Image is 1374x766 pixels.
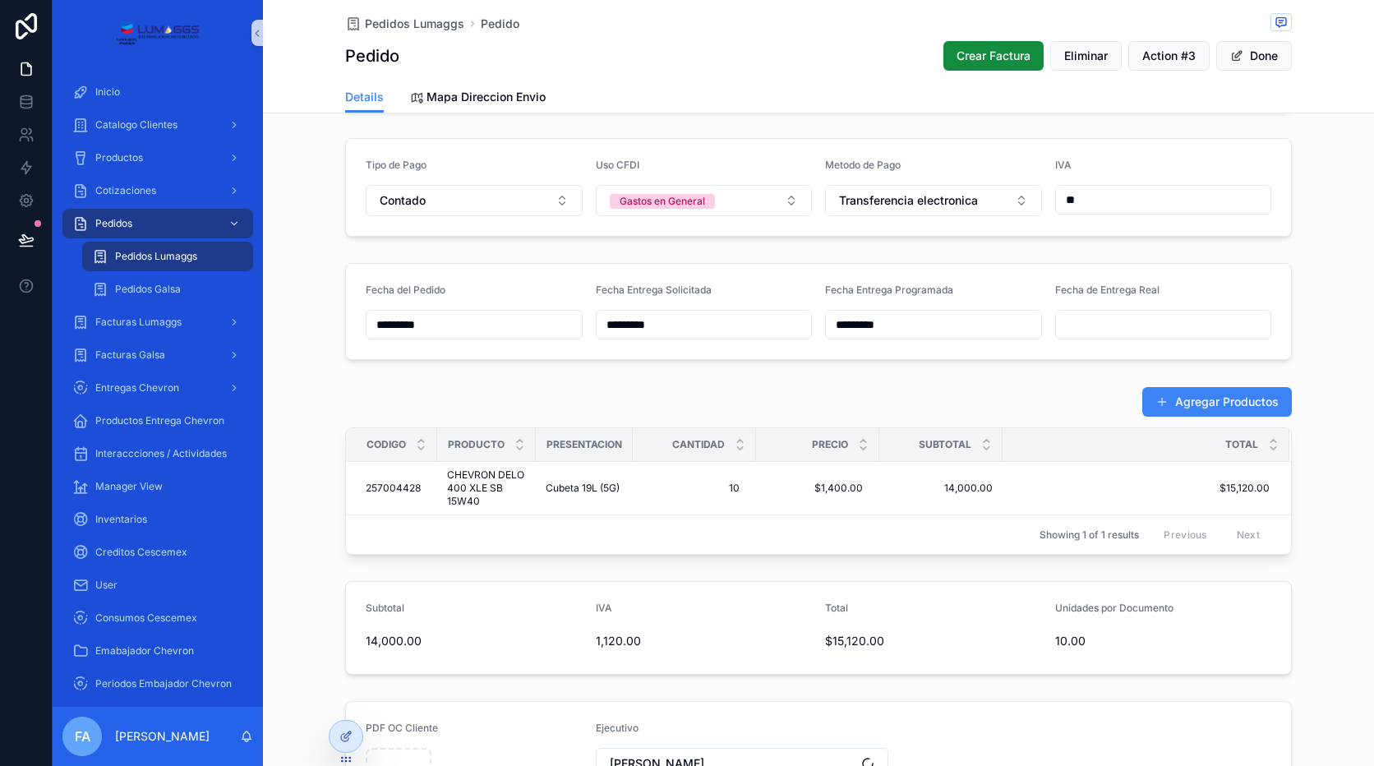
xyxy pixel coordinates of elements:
a: Entregas Chevron [62,373,253,403]
span: Transferencia electronica [839,192,978,209]
a: Periodos Embajador Chevron [62,669,253,699]
span: Pedidos Lumaggs [115,250,197,263]
a: Pedidos [62,209,253,238]
span: Periodos Embajador Chevron [95,677,232,690]
span: Total [1225,438,1258,451]
a: 10 [643,475,746,501]
button: Done [1216,41,1292,71]
a: Facturas Galsa [62,340,253,370]
a: CHEVRON DELO 400 XLE SB 15W40 [447,468,526,508]
span: $15,120.00 [825,633,1042,649]
span: Metodo de Pago [825,159,901,171]
span: Creditos Cescemex [95,546,187,559]
span: Catalogo Clientes [95,118,178,132]
button: Select Button [366,185,583,216]
span: 10 [649,482,740,495]
span: PDF OC Cliente [366,722,438,734]
a: Facturas Lumaggs [62,307,253,337]
a: 14,000.00 [889,482,993,495]
span: Subtotal [366,602,404,614]
span: Action #3 [1142,48,1196,64]
span: Entregas Chevron [95,381,179,395]
span: IVA [596,602,612,614]
span: Inventarios [95,513,147,526]
span: Manager View [95,480,163,493]
span: Cotizaciones [95,184,156,197]
a: Pedidos Lumaggs [345,16,464,32]
a: $1,400.00 [766,475,869,501]
span: User [95,579,118,592]
span: Pedidos [95,217,132,230]
span: Productos Entrega Chevron [95,414,224,427]
span: Fecha Entrega Solicitada [596,284,712,296]
span: Precio [812,438,848,451]
a: Pedidos Galsa [82,275,253,304]
span: Cubeta 19L (5G) [546,482,620,495]
a: Emabajador Chevron [62,636,253,666]
span: Ejecutivo [596,722,639,734]
span: Producto [448,438,505,451]
span: 1,120.00 [596,633,813,649]
span: $1,400.00 [772,482,863,495]
span: Codigo [367,438,406,451]
img: App logo [116,20,199,46]
span: Uso CFDI [596,159,639,171]
span: 10.00 [1055,633,1272,649]
span: 257004428 [366,482,421,495]
button: Action #3 [1128,41,1210,71]
h1: Pedido [345,44,399,67]
div: Gastos en General [620,194,705,209]
span: Subtotal [919,438,971,451]
span: 14,000.00 [366,633,583,649]
a: Cotizaciones [62,176,253,205]
a: Inventarios [62,505,253,534]
span: Consumos Cescemex [95,611,197,625]
span: Pedidos Galsa [115,283,181,296]
p: [PERSON_NAME] [115,728,210,745]
a: Catalogo Clientes [62,110,253,140]
button: Crear Factura [943,41,1044,71]
span: Details [345,89,384,105]
span: Crear Factura [957,48,1030,64]
a: Pedidos Lumaggs [82,242,253,271]
span: Fecha Entrega Programada [825,284,953,296]
span: Inicio [95,85,120,99]
button: Eliminar [1050,41,1122,71]
a: User [62,570,253,600]
span: Showing 1 of 1 results [1040,528,1139,542]
span: Fecha de Entrega Real [1055,284,1160,296]
span: Interaccciones / Actividades [95,447,227,460]
a: Inicio [62,77,253,107]
span: Emabajador Chevron [95,644,194,658]
a: 257004428 [366,482,427,495]
a: $15,120.00 [1003,482,1270,495]
a: Pedido [481,16,519,32]
a: Creditos Cescemex [62,538,253,567]
button: Select Button [596,185,813,216]
span: Fecha del Pedido [366,284,445,296]
a: Consumos Cescemex [62,603,253,633]
span: FA [75,727,90,746]
a: Productos Entrega Chevron [62,406,253,436]
a: Details [345,82,384,113]
span: Total [825,602,848,614]
span: Cantidad [672,438,725,451]
span: Pedidos Lumaggs [365,16,464,32]
span: Tipo de Pago [366,159,426,171]
span: Presentacion [546,438,622,451]
span: Eliminar [1064,48,1108,64]
span: Unidades por Documento [1055,602,1173,614]
div: scrollable content [53,66,263,707]
a: Interaccciones / Actividades [62,439,253,468]
button: Agregar Productos [1142,387,1292,417]
span: Facturas Lumaggs [95,316,182,329]
span: IVA [1055,159,1072,171]
a: Manager View [62,472,253,501]
a: Cubeta 19L (5G) [546,482,623,495]
span: Facturas Galsa [95,348,165,362]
